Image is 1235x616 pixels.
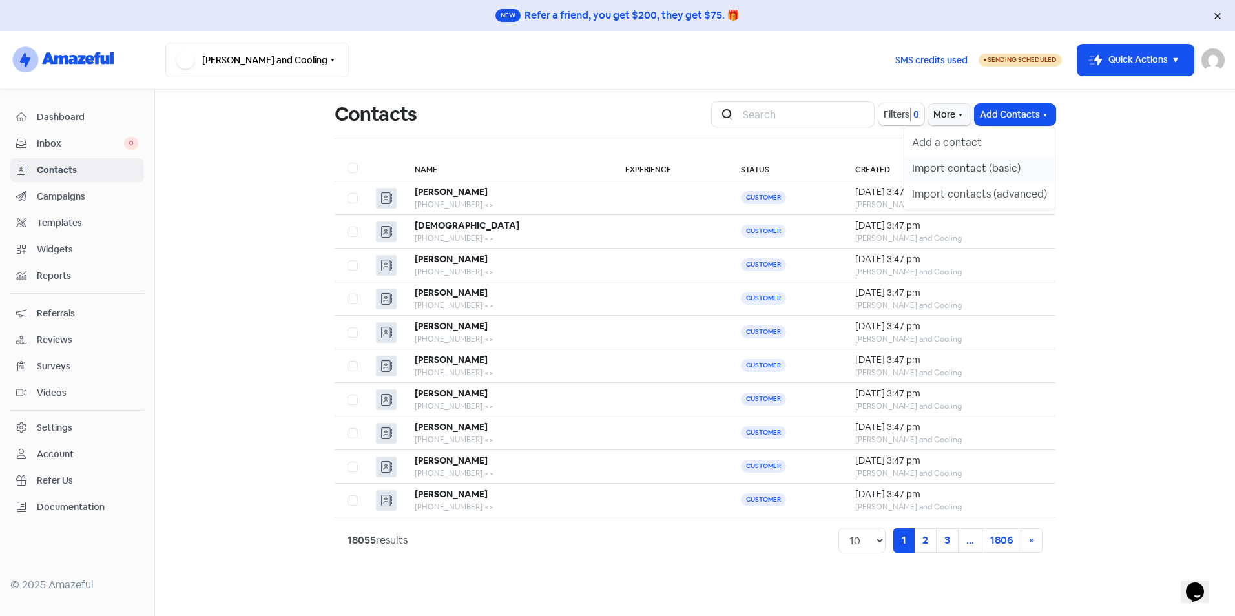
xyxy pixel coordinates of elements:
div: [DATE] 3:47 pm [855,219,1043,232]
div: [PERSON_NAME] and Cooling [855,467,1043,479]
button: Import contacts (advanced) [904,181,1055,207]
span: Customer [741,225,786,238]
img: User [1201,48,1225,72]
a: Dashboard [10,105,144,129]
a: Referrals [10,302,144,325]
a: Campaigns [10,185,144,209]
a: ... [958,528,982,553]
div: [PHONE_NUMBER] <> [415,501,599,513]
b: [PERSON_NAME] [415,186,488,198]
span: Refer Us [37,474,138,488]
a: Contacts [10,158,144,182]
span: 0 [911,108,919,121]
div: results [348,533,408,548]
span: Videos [37,386,138,400]
button: Import contact (basic) [904,156,1055,181]
b: [PERSON_NAME] [415,253,488,265]
b: [PERSON_NAME] [415,455,488,466]
div: [PERSON_NAME] and Cooling [855,400,1043,412]
span: New [495,9,521,22]
span: Customer [741,460,786,473]
a: Widgets [10,238,144,262]
th: Status [728,155,842,181]
div: [DATE] 3:47 pm [855,185,1043,199]
button: Filters0 [878,103,924,125]
button: Quick Actions [1077,45,1194,76]
span: » [1029,533,1034,547]
span: Customer [741,359,786,372]
span: Widgets [37,243,138,256]
div: © 2025 Amazeful [10,577,144,593]
div: [PERSON_NAME] and Cooling [855,266,1043,278]
a: Surveys [10,354,144,378]
a: SMS credits used [884,52,979,66]
div: [PHONE_NUMBER] <> [415,467,599,479]
strong: 18055 [348,533,376,547]
span: Templates [37,216,138,230]
h1: Contacts [335,94,417,135]
div: Settings [37,421,72,435]
span: Filters [884,108,909,121]
span: Customer [741,493,786,506]
div: [DATE] 3:47 pm [855,420,1043,434]
a: 1 [893,528,915,553]
div: [PHONE_NUMBER] <> [415,300,599,311]
a: Templates [10,211,144,235]
iframe: chat widget [1181,564,1222,603]
div: [PHONE_NUMBER] <> [415,333,599,345]
div: [PERSON_NAME] and Cooling [855,300,1043,311]
b: [PERSON_NAME] [415,387,488,399]
b: [DEMOGRAPHIC_DATA] [415,220,519,231]
div: Refer a friend, you get $200, they get $75. 🎁 [524,8,740,23]
span: Contacts [37,163,138,177]
span: 0 [124,137,138,150]
div: [PERSON_NAME] and Cooling [855,367,1043,378]
div: [PHONE_NUMBER] <> [415,367,599,378]
a: 1806 [982,528,1021,553]
span: Customer [741,191,786,204]
a: Reports [10,264,144,288]
a: Refer Us [10,469,144,493]
span: Customer [741,292,786,305]
span: Reviews [37,333,138,347]
div: [PERSON_NAME] and Cooling [855,333,1043,345]
button: Add a contact [904,130,1055,156]
th: Name [402,155,612,181]
a: Account [10,442,144,466]
button: Add Contacts [975,104,1055,125]
a: Inbox 0 [10,132,144,156]
a: Reviews [10,328,144,352]
div: [DATE] 3:47 pm [855,252,1043,266]
div: [DATE] 3:47 pm [855,353,1043,367]
a: Settings [10,416,144,440]
span: Surveys [37,360,138,373]
div: [DATE] 3:47 pm [855,387,1043,400]
b: [PERSON_NAME] [415,287,488,298]
div: [PHONE_NUMBER] <> [415,400,599,412]
span: Reports [37,269,138,283]
span: Documentation [37,500,138,514]
span: Customer [741,325,786,338]
span: Inbox [37,137,124,150]
div: [DATE] 3:47 pm [855,286,1043,300]
div: [PHONE_NUMBER] <> [415,266,599,278]
a: Videos [10,381,144,405]
th: Experience [612,155,728,181]
a: 3 [936,528,959,553]
button: [PERSON_NAME] and Cooling [165,43,349,77]
span: SMS credits used [895,54,968,67]
b: [PERSON_NAME] [415,354,488,365]
th: Created [842,155,1055,181]
span: Dashboard [37,110,138,124]
div: Account [37,447,74,461]
div: [PHONE_NUMBER] <> [415,232,599,244]
div: [PERSON_NAME] and Cooling [855,232,1043,244]
b: [PERSON_NAME] [415,421,488,433]
a: 2 [914,528,937,553]
span: Customer [741,393,786,406]
a: Sending Scheduled [979,52,1062,68]
div: [PERSON_NAME] and Cooling [855,199,1043,210]
b: [PERSON_NAME] [415,488,488,500]
b: [PERSON_NAME] [415,320,488,332]
span: Customer [741,426,786,439]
